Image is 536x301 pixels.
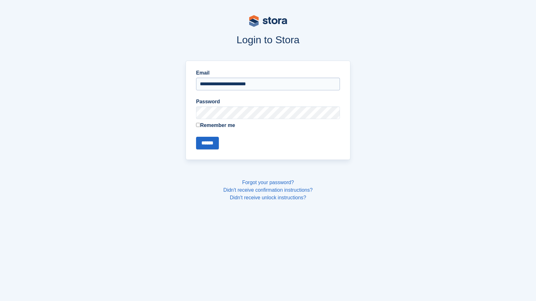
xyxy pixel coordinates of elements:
[196,122,340,129] label: Remember me
[196,123,200,127] input: Remember me
[223,187,312,193] a: Didn't receive confirmation instructions?
[65,34,471,45] h1: Login to Stora
[230,195,306,200] a: Didn't receive unlock instructions?
[249,15,287,27] img: stora-logo-53a41332b3708ae10de48c4981b4e9114cc0af31d8433b30ea865607fb682f29.svg
[196,69,340,77] label: Email
[196,98,340,105] label: Password
[242,180,294,185] a: Forgot your password?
